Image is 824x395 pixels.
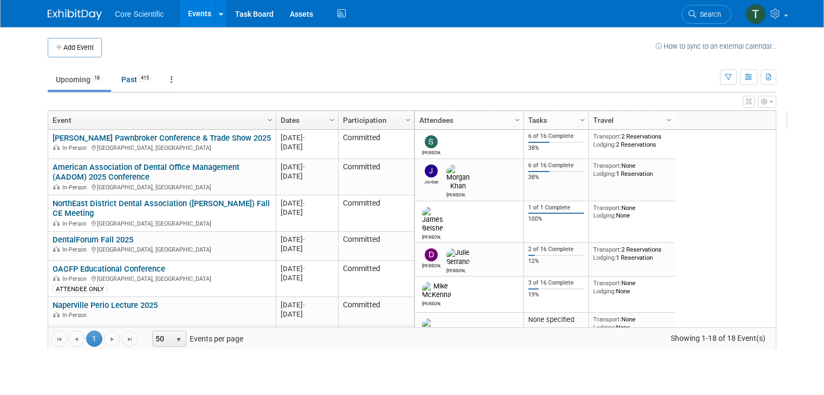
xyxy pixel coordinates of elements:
[593,170,616,177] span: Lodging:
[115,10,164,18] span: Core Scientific
[682,5,731,24] a: Search
[422,233,441,240] div: James Belshe
[593,162,671,177] div: None 1 Reservation
[303,199,305,207] span: -
[53,274,271,283] div: [GEOGRAPHIC_DATA], [GEOGRAPHIC_DATA]
[593,246,671,261] div: 2 Reservations 1 Reservation
[528,291,585,299] div: 19%
[446,190,465,198] div: Morgan Khan
[528,133,585,140] div: 6 of 16 Complete
[528,144,585,152] div: 38%
[528,204,585,212] div: 1 of 1 Complete
[62,144,90,152] span: In-Person
[338,326,414,363] td: Committed
[528,162,585,169] div: 6 of 16 Complete
[72,335,81,344] span: Go to the previous page
[281,199,333,208] div: [DATE]
[62,246,90,253] span: In-Person
[528,279,585,287] div: 3 of 16 Complete
[281,172,333,181] div: [DATE]
[446,248,470,266] img: Julie Serrano
[104,331,120,347] a: Go to the next page
[62,312,90,319] span: In-Person
[422,318,450,344] img: Robert Dittmann
[528,315,585,324] div: None specified
[122,331,138,347] a: Go to the last page
[593,204,621,212] span: Transport:
[593,324,616,331] span: Lodging:
[338,159,414,195] td: Committed
[281,235,333,244] div: [DATE]
[593,279,621,287] span: Transport:
[281,264,333,273] div: [DATE]
[303,301,305,309] span: -
[303,235,305,243] span: -
[577,111,589,127] a: Column Settings
[53,199,270,219] a: NorthEast District Dental Association ([PERSON_NAME]) Fall CE Meeting
[446,164,470,190] img: Morgan Khan
[303,134,305,142] span: -
[422,261,441,268] div: Dan Boro
[91,74,103,82] span: 18
[578,116,587,124] span: Column Settings
[53,312,60,317] img: In-Person Event
[265,116,274,124] span: Column Settings
[303,163,305,171] span: -
[48,38,102,57] button: Add Event
[528,215,585,223] div: 100%
[55,335,63,344] span: Go to the first page
[656,42,776,50] a: How to sync to an external calendar...
[446,266,465,273] div: Julie Serrano
[338,232,414,261] td: Committed
[281,111,331,129] a: Dates
[281,244,333,253] div: [DATE]
[665,116,673,124] span: Column Settings
[53,246,60,252] img: In-Person Event
[53,264,165,274] a: OACFP Educational Conference
[327,111,339,127] a: Column Settings
[53,220,60,226] img: In-Person Event
[51,331,67,347] a: Go to the first page
[528,258,585,265] div: 12%
[745,4,766,24] img: Thila Pathma
[512,111,524,127] a: Column Settings
[281,310,333,319] div: [DATE]
[108,335,116,344] span: Go to the next page
[422,282,451,299] img: Mike McKenna
[62,275,90,282] span: In-Person
[281,273,333,282] div: [DATE]
[53,275,60,281] img: In-Person Event
[338,297,414,326] td: Committed
[338,195,414,232] td: Committed
[53,111,269,129] a: Event
[528,111,581,129] a: Tasks
[281,208,333,217] div: [DATE]
[593,141,616,148] span: Lodging:
[661,331,776,346] span: Showing 1-18 of 18 Event(s)
[328,116,336,124] span: Column Settings
[86,331,102,347] span: 1
[281,133,333,142] div: [DATE]
[593,133,671,148] div: 2 Reservations 2 Reservations
[53,144,60,150] img: In-Person Event
[419,111,516,129] a: Attendees
[593,111,668,129] a: Travel
[53,235,133,245] a: DentalForum Fall 2025
[664,111,676,127] a: Column Settings
[593,246,621,253] span: Transport:
[53,219,271,228] div: [GEOGRAPHIC_DATA], [GEOGRAPHIC_DATA]
[53,143,271,152] div: [GEOGRAPHIC_DATA], [GEOGRAPHIC_DATA]
[53,182,271,192] div: [GEOGRAPHIC_DATA], [GEOGRAPHIC_DATA]
[343,111,407,129] a: Participation
[528,174,585,181] div: 38%
[62,220,90,227] span: In-Person
[425,164,438,177] img: Jordan McCullough
[113,69,160,90] a: Past415
[68,331,85,347] a: Go to the previous page
[422,148,441,155] div: Sam Robinson
[53,162,239,182] a: American Association of Dental Office Management (AADOM) 2025 Conference
[281,142,333,152] div: [DATE]
[404,116,412,124] span: Column Settings
[593,287,616,295] span: Lodging:
[62,184,90,191] span: In-Person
